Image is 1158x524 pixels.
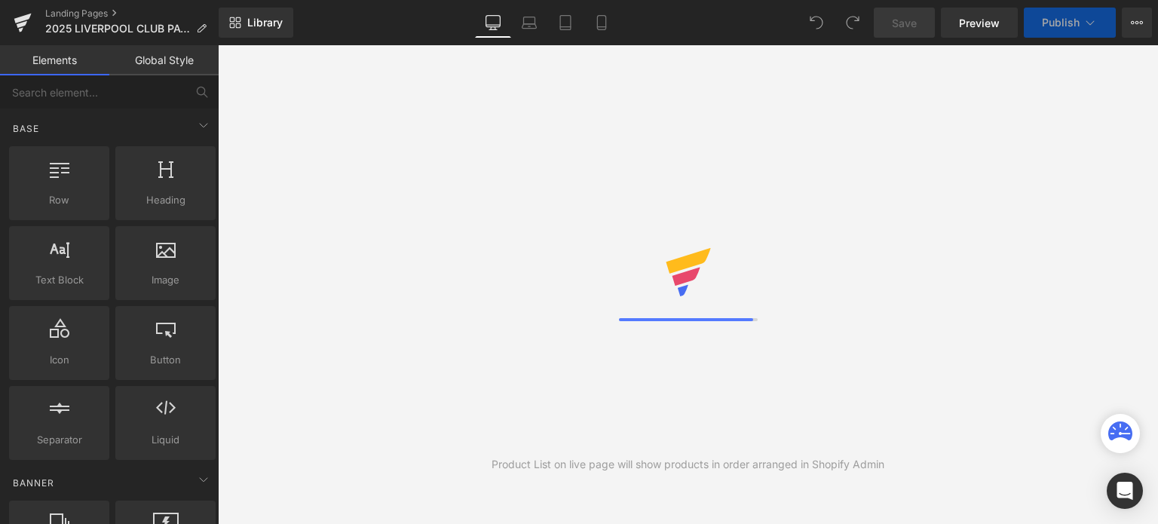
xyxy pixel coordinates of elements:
button: Undo [801,8,832,38]
a: Mobile [584,8,620,38]
span: Separator [14,432,105,448]
span: Heading [120,192,211,208]
a: Desktop [475,8,511,38]
span: Liquid [120,432,211,448]
div: Product List on live page will show products in order arranged in Shopify Admin [492,456,884,473]
span: Base [11,121,41,136]
span: Button [120,352,211,368]
div: Open Intercom Messenger [1107,473,1143,509]
a: Tablet [547,8,584,38]
a: Laptop [511,8,547,38]
span: Publish [1042,17,1080,29]
span: Image [120,272,211,288]
a: New Library [219,8,293,38]
button: More [1122,8,1152,38]
span: Preview [959,15,1000,31]
button: Redo [838,8,868,38]
a: Landing Pages [45,8,219,20]
span: Save [892,15,917,31]
a: Preview [941,8,1018,38]
span: Library [247,16,283,29]
a: Global Style [109,45,219,75]
button: Publish [1024,8,1116,38]
span: Banner [11,476,56,490]
span: Text Block [14,272,105,288]
span: 2025 LIVERPOOL CLUB PAGE - on going [45,23,190,35]
span: Row [14,192,105,208]
span: Icon [14,352,105,368]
